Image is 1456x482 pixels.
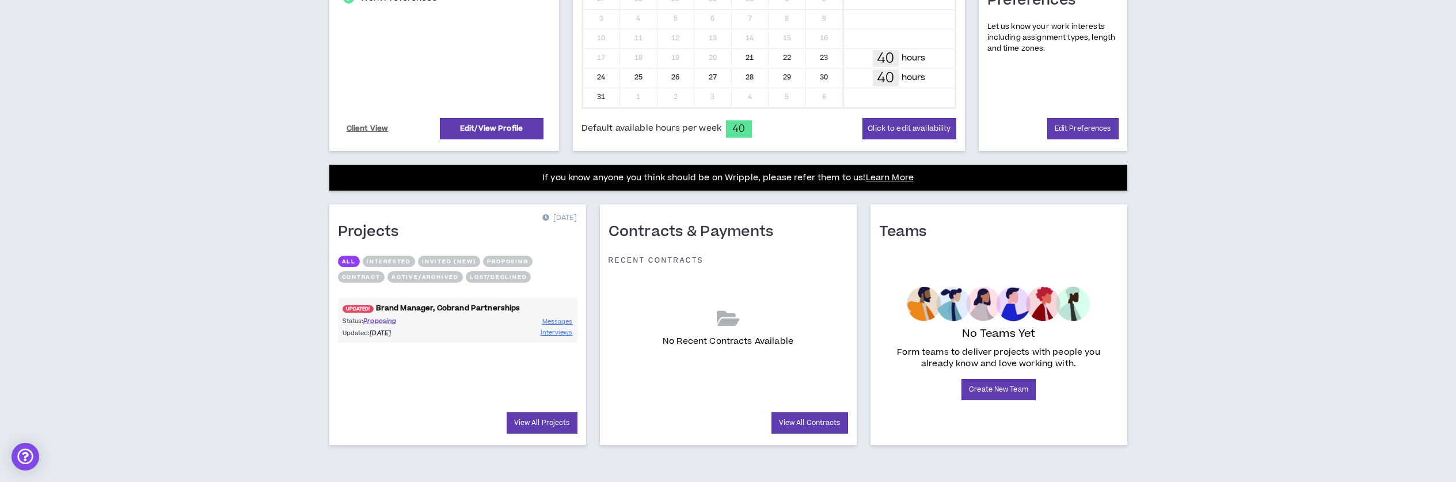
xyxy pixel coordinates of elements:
a: View All Projects [507,412,577,434]
p: hours [902,52,926,64]
h1: Projects [338,223,408,241]
button: Interested [363,256,415,267]
a: Interviews [541,327,573,338]
a: Create New Team [961,379,1036,400]
a: Learn More [866,172,914,184]
a: Messages [542,316,573,327]
h1: Teams [879,223,936,241]
a: Client View [345,119,390,139]
p: Let us know your work interests including assignment types, length and time zones. [987,21,1119,55]
p: No Teams Yet [962,326,1036,342]
span: Default available hours per week [581,122,721,135]
span: UPDATED! [343,305,374,313]
p: hours [902,71,926,84]
a: View All Contracts [771,412,848,434]
button: All [338,256,360,267]
button: Contract [338,271,385,283]
i: [DATE] [370,329,391,337]
button: Proposing [483,256,532,267]
p: Updated: [343,328,458,338]
button: Click to edit availability [862,118,956,139]
span: Interviews [541,328,573,337]
a: Edit/View Profile [440,118,543,139]
h1: Contracts & Payments [609,223,782,241]
button: Lost/Declined [466,271,531,283]
button: Active/Archived [387,271,463,283]
p: Form teams to deliver projects with people you already know and love working with. [884,347,1114,370]
button: Invited (new) [418,256,480,267]
p: No Recent Contracts Available [663,335,793,348]
p: If you know anyone you think should be on Wripple, please refer them to us! [542,171,914,185]
p: [DATE] [542,212,577,224]
span: Messages [542,317,573,326]
img: empty [907,287,1090,321]
div: Open Intercom Messenger [12,443,39,470]
p: Status: [343,316,458,326]
p: Recent Contracts [609,256,704,265]
span: Proposing [363,317,396,325]
a: UPDATED!Brand Manager, Cobrand Partnerships [338,303,577,314]
a: Edit Preferences [1047,118,1119,139]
